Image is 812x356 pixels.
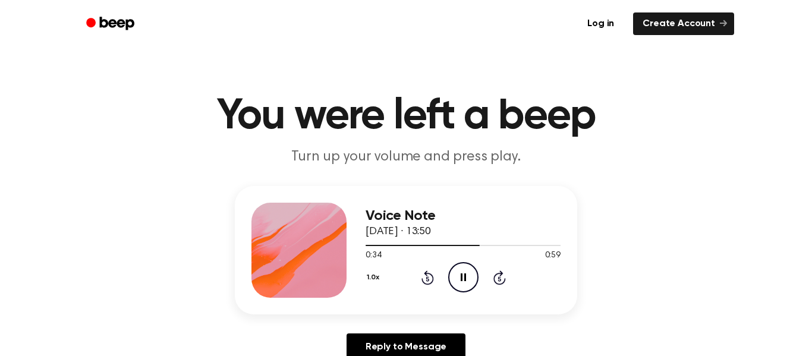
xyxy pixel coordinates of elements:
h1: You were left a beep [102,95,710,138]
p: Turn up your volume and press play. [178,147,634,167]
span: 0:59 [545,250,561,262]
h3: Voice Note [366,208,561,224]
span: 0:34 [366,250,381,262]
a: Log in [575,10,626,37]
a: Create Account [633,12,734,35]
span: [DATE] · 13:50 [366,226,431,237]
button: 1.0x [366,267,383,288]
a: Beep [78,12,145,36]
